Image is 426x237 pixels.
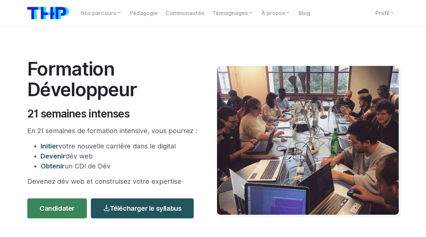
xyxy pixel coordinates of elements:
li: un CDI de Dév [41,161,197,171]
a: Profil [371,7,399,20]
span: Devenir [41,152,66,160]
a: Blog [295,7,314,20]
a: Communautés [162,7,208,20]
img: Travail [217,66,399,215]
h2: 21 semaines intenses [27,108,197,120]
a: Témoignages [208,7,257,20]
a: Nos parcours [77,7,126,20]
p: Devenez dév web et construisez votre expertise [27,176,197,186]
span: Initier [41,142,59,150]
img: logo [27,7,69,19]
li: votre nouvelle carrière dans le digital [41,141,197,151]
a: Candidater [27,198,87,218]
span: Obtenir [41,162,65,170]
a: À propos [257,7,295,20]
h1: Formation Développeur [27,59,197,100]
p: En 21 semaines de formation intensive, vous pourrez : [27,126,197,136]
a: Pédagogie [126,7,162,20]
li: dév web [41,151,197,161]
a: Télécharger le syllabus [91,198,194,218]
